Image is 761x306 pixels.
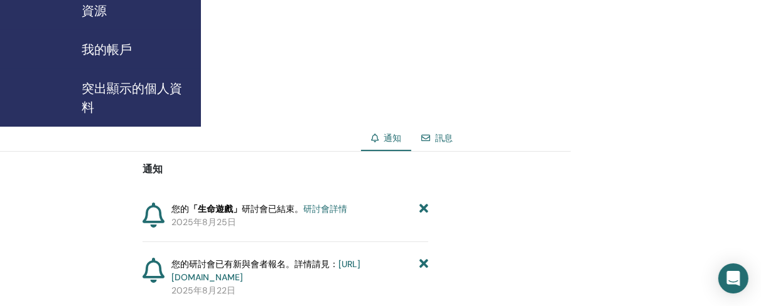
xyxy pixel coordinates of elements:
[303,203,347,214] a: 研討會詳情
[242,203,303,214] font: 研討會已結束。
[82,80,182,115] font: 突出顯示的個人資料
[189,203,242,214] font: 「生命遊戲」
[82,3,107,19] font: 資源
[143,162,163,176] font: 通知
[718,263,748,293] div: 開啟 Intercom Messenger
[171,258,338,270] font: 您的研討會已有新與會者報名。詳情請見：
[171,285,235,296] font: 2025年8月22日
[82,41,132,58] font: 我的帳戶
[435,132,453,144] a: 訊息
[171,216,236,228] font: 2025年8月25日
[171,203,189,214] font: 您的
[384,132,401,144] font: 通知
